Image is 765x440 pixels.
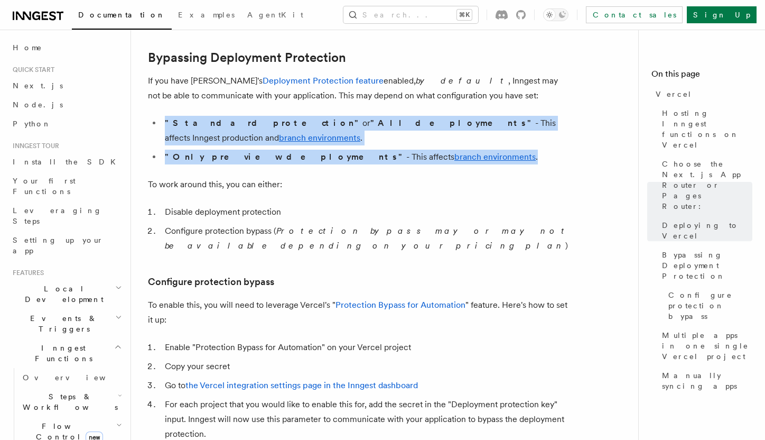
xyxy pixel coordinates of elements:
span: Events & Triggers [8,313,115,334]
span: AgentKit [247,11,303,19]
button: Local Development [8,279,124,309]
a: Vercel [651,85,752,104]
a: Bypassing Deployment Protection [658,245,752,286]
h4: On this page [651,68,752,85]
li: Go to [162,378,571,393]
a: branch environments [279,133,360,143]
span: Hosting Inngest functions on Vercel [662,108,752,150]
span: Inngest tour [8,142,59,150]
a: Bypassing Deployment Protection [148,50,346,65]
span: Vercel [656,89,692,99]
a: Contact sales [586,6,683,23]
span: Manually syncing apps [662,370,752,391]
p: To work around this, you can either: [148,177,571,192]
span: Configure protection bypass [668,290,752,322]
button: Events & Triggers [8,309,124,338]
li: Enable "Protection Bypass for Automation" on your Vercel project [162,340,571,355]
a: Node.js [8,95,124,114]
a: Your first Functions [8,171,124,201]
span: Bypassing Deployment Protection [662,250,752,281]
button: Inngest Functions [8,338,124,368]
a: Python [8,114,124,133]
button: Toggle dark mode [543,8,568,21]
span: Examples [178,11,235,19]
a: Install the SDK [8,152,124,171]
a: Choose the Next.js App Router or Pages Router: [658,154,752,216]
a: Setting up your app [8,231,124,260]
span: Node.js [13,100,63,109]
a: branch environments [454,152,536,162]
a: Documentation [72,3,172,30]
li: or - This affects Inngest production and . [162,116,571,145]
span: Leveraging Steps [13,206,102,225]
a: Home [8,38,124,57]
li: Configure protection bypass ( ) [162,224,571,253]
a: Sign Up [687,6,757,23]
a: Hosting Inngest functions on Vercel [658,104,752,154]
a: Configure protection bypass [664,286,752,326]
span: Features [8,269,44,277]
strong: "All deployments" [370,118,535,128]
li: Copy your secret [162,359,571,374]
strong: "Standard protection" [165,118,362,128]
a: Next.js [8,76,124,95]
button: Search...⌘K [343,6,478,23]
p: To enable this, you will need to leverage Vercel's " " feature. Here's how to set it up: [148,298,571,327]
span: Steps & Workflows [18,391,118,412]
em: by default [416,76,508,86]
kbd: ⌘K [457,10,472,20]
span: Local Development [8,283,115,305]
strong: "Only preview deployments" [165,152,406,162]
span: Overview [23,373,132,382]
a: Multiple apps in one single Vercel project [658,326,752,366]
a: Manually syncing apps [658,366,752,396]
a: AgentKit [241,3,310,29]
span: Documentation [78,11,165,19]
span: Multiple apps in one single Vercel project [662,330,752,362]
a: Protection Bypass for Automation [335,300,465,310]
span: Your first Functions [13,177,76,196]
li: Disable deployment protection [162,205,571,219]
span: Home [13,42,42,53]
a: Examples [172,3,241,29]
span: Inngest Functions [8,343,114,364]
span: Install the SDK [13,158,122,166]
span: Deploying to Vercel [662,220,752,241]
a: Deploying to Vercel [658,216,752,245]
span: Choose the Next.js App Router or Pages Router: [662,159,752,212]
a: the Vercel integration settings page in the Inngest dashboard [185,380,418,390]
em: Protection bypass may or may not be available depending on your pricing plan [165,226,569,251]
span: Python [13,120,51,128]
a: Leveraging Steps [8,201,124,231]
span: Next.js [13,81,63,90]
a: Deployment Protection feature [263,76,384,86]
li: - This affects . [162,150,571,164]
button: Steps & Workflows [18,387,124,417]
span: Setting up your app [13,236,104,255]
a: Configure protection bypass [148,274,274,289]
p: If you have [PERSON_NAME]'s enabled, , Inngest may not be able to communicate with your applicati... [148,74,571,103]
a: Overview [18,368,124,387]
span: Quick start [8,66,54,74]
